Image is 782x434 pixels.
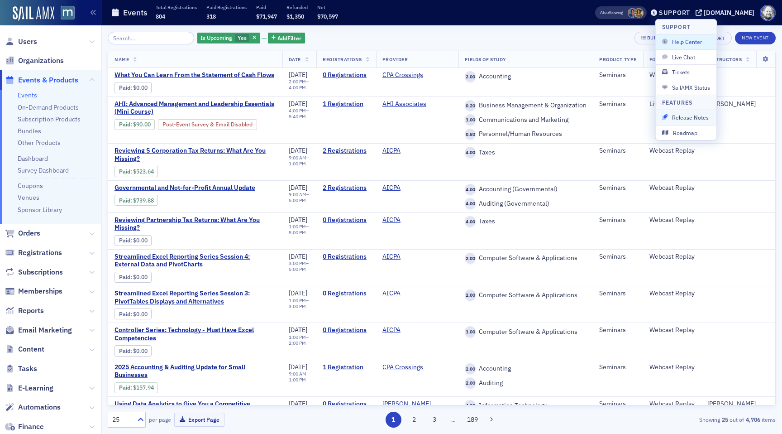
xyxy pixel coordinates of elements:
div: [PERSON_NAME] [707,400,756,408]
button: Bulk Actions [634,32,689,44]
span: Instructors [707,56,742,63]
span: Product Type [599,56,636,63]
span: Reviewing S Corporation Tax Returns: What Are You Missing? [114,147,276,163]
a: Events [18,91,37,99]
a: [PERSON_NAME] [707,100,756,108]
a: Survey Dashboard [18,166,69,174]
a: AICPA [382,289,401,298]
time: 5:00 PM [289,197,306,203]
a: 0 Registrations [323,326,370,334]
span: Reports [18,306,44,316]
time: 5:00 PM [289,266,306,272]
a: 1 Registration [323,363,370,371]
a: AICPA [382,184,401,192]
span: 4.00 [465,184,476,195]
a: 0 Registrations [323,71,370,79]
span: Help Center [662,38,710,46]
div: Webcast Replay [649,363,695,371]
span: 318 [206,13,216,20]
span: Email Marketing [18,325,72,335]
span: $0.00 [133,347,148,354]
span: : [119,384,133,391]
span: Finance [18,422,44,432]
button: SailAMX Status [656,80,717,95]
button: 189 [465,412,481,428]
span: Orders [18,228,40,238]
div: Seminars [599,289,636,298]
div: Seminars [599,71,636,79]
span: $1,350 [286,13,304,20]
div: Paid: 2 - $73988 [114,195,158,206]
a: 2 Registrations [323,184,370,192]
a: Users [5,37,37,47]
button: AddFilter [268,33,305,44]
span: Accounting [476,72,511,81]
time: 2:00 PM [289,340,306,346]
button: [DOMAIN_NAME] [696,10,758,16]
div: Webcast Replay [649,326,695,334]
a: Paid [119,237,130,244]
a: AICPA [382,326,401,334]
a: Other Products [18,139,61,147]
div: Paid: 0 - $0 [114,345,152,356]
div: Webcast Replay [649,289,695,298]
div: Seminars [599,216,636,224]
div: – [289,224,310,236]
span: $0.00 [133,84,148,91]
span: Add Filter [277,34,301,42]
a: Controller Series: Technology - Must Have Excel Competencies [114,326,276,342]
span: : [119,168,133,175]
div: Seminars [599,184,636,192]
span: [DATE] [289,400,307,408]
span: Format [649,56,669,63]
a: CPA Crossings [382,363,423,371]
div: Paid: 0 - $0 [114,272,152,283]
span: [DATE] [289,146,307,154]
time: 5:40 PM [289,113,306,120]
span: 2.00 [465,289,476,301]
span: Streamlined Excel Reporting Series Session 4: External Data and PivotCharts [114,253,276,269]
div: – [289,108,310,120]
div: Bulk Actions [647,35,682,40]
span: AICPA [382,147,439,155]
a: Email Marketing [5,325,72,335]
time: 3:00 PM [289,260,306,266]
span: CPA Crossings [382,363,439,371]
a: Subscriptions [5,267,63,277]
span: AICPA [382,216,439,224]
span: [DATE] [289,326,307,334]
a: Paid [119,274,130,280]
time: 1:00 PM [289,223,306,230]
span: Name [114,56,129,63]
div: Seminars [599,326,636,334]
span: Streamlined Excel Reporting Series Session 3: PivotTables Displays and Alternatives [114,289,276,305]
a: 0 Registrations [323,216,370,224]
a: Reviewing Partnership Tax Returns: What Are You Missing? [114,216,276,232]
span: Laura Swann [634,8,644,18]
a: Paid [119,347,130,354]
a: Subscription Products [18,115,81,123]
p: Paid [256,4,277,10]
div: Paid: 2 - $15794 [114,382,158,393]
div: Also [600,10,609,15]
a: 2 Registrations [323,147,370,155]
div: – [289,155,310,167]
button: Tickets [656,64,717,79]
div: [DOMAIN_NAME] [704,9,754,17]
span: 804 [156,13,165,20]
a: AHI: Advanced Management and Leadership Essentials (Mini Course) [114,100,276,116]
span: : [119,84,133,91]
div: Webcast Replay [649,216,695,224]
div: – [289,192,310,203]
label: per page [149,415,171,424]
span: 1.00 [465,114,476,125]
a: Content [5,344,44,354]
a: 2025 Accounting & Auditing Update for Small Businesses [114,363,276,379]
span: SailAMX Status [662,83,710,92]
div: – [289,371,310,383]
span: Is Upcoming [200,34,232,41]
span: $523.64 [133,168,154,175]
a: Paid [119,311,130,318]
p: Total Registrations [156,4,197,10]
